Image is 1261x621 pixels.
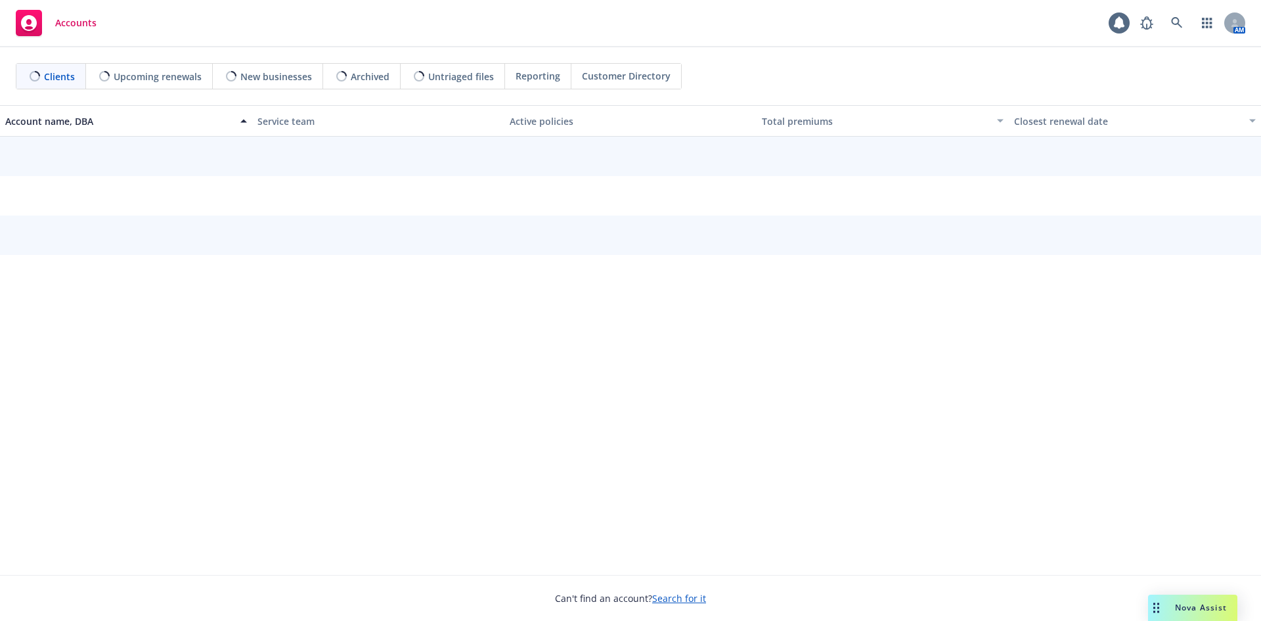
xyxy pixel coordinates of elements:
a: Switch app [1194,10,1220,36]
button: Total premiums [757,105,1009,137]
div: Service team [257,114,499,128]
span: Untriaged files [428,70,494,83]
span: Archived [351,70,389,83]
span: Upcoming renewals [114,70,202,83]
div: Account name, DBA [5,114,232,128]
span: Can't find an account? [555,591,706,605]
a: Search [1164,10,1190,36]
button: Closest renewal date [1009,105,1261,137]
span: New businesses [240,70,312,83]
div: Total premiums [762,114,989,128]
span: Reporting [516,69,560,83]
span: Clients [44,70,75,83]
a: Search for it [652,592,706,605]
span: Customer Directory [582,69,671,83]
a: Accounts [11,5,102,41]
button: Service team [252,105,504,137]
button: Active policies [504,105,757,137]
button: Nova Assist [1148,595,1237,621]
div: Drag to move [1148,595,1164,621]
div: Closest renewal date [1014,114,1241,128]
span: Nova Assist [1175,602,1227,613]
span: Accounts [55,18,97,28]
div: Active policies [510,114,751,128]
a: Report a Bug [1134,10,1160,36]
